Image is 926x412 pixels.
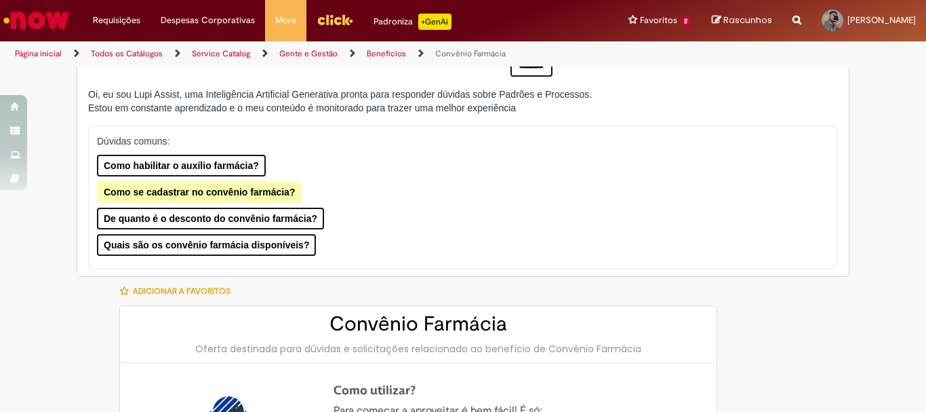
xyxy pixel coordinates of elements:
[97,208,324,229] button: De quanto é o desconto do convênio farmácia?
[97,234,316,256] button: Quais são os convênio farmácia disponíveis?
[97,134,818,148] p: Dúvidas comuns:
[367,48,406,59] a: Benefícios
[374,14,451,30] div: Padroniza
[1,7,71,34] img: ServiceNow
[15,48,62,59] a: Página inicial
[723,14,772,26] span: Rascunhos
[119,277,238,305] button: Adicionar a Favoritos
[275,14,296,27] span: More
[712,14,772,27] a: Rascunhos
[93,14,140,27] span: Requisições
[133,286,230,297] span: Adicionar a Favoritos
[279,48,338,59] a: Gente e Gestão
[161,14,255,27] span: Despesas Corporativas
[640,14,677,27] span: Favoritos
[418,14,451,30] p: +GenAi
[192,48,250,59] a: Service Catalog
[847,14,916,26] span: [PERSON_NAME]
[334,383,693,397] h4: Como utilizar?
[680,16,691,27] span: 2
[97,181,302,203] button: Como se cadastrar no convênio farmácia?
[97,155,266,176] button: Como habilitar o auxílio farmácia?
[317,10,353,30] img: click_logo_yellow_360x200.png
[88,88,592,115] div: Oi, eu sou Lupi Assist, uma Inteligência Artificial Generativa pronta para responder dúvidas sobr...
[435,48,506,59] a: Convênio Farmácia
[10,41,607,67] ul: Trilhas de página
[134,313,703,335] h2: Convênio Farmácia
[134,342,703,356] div: Oferta destinada para dúvidas e solicitações relacionado ao benefício de Convênio Farmácia
[91,48,163,59] a: Todos os Catálogos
